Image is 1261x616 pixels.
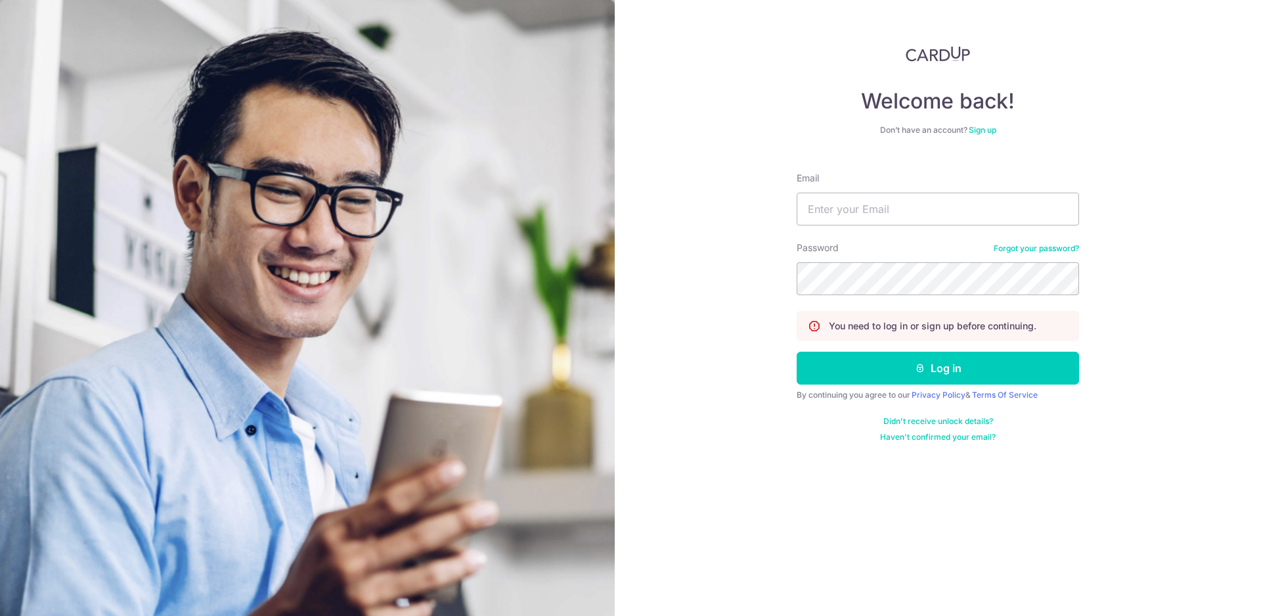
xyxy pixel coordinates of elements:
[797,125,1079,135] div: Don’t have an account?
[994,243,1079,254] a: Forgot your password?
[972,390,1038,400] a: Terms Of Service
[797,352,1079,385] button: Log in
[912,390,965,400] a: Privacy Policy
[797,88,1079,114] h4: Welcome back!
[880,432,996,442] a: Haven't confirmed your email?
[797,193,1079,225] input: Enter your Email
[883,416,993,427] a: Didn't receive unlock details?
[797,172,819,185] label: Email
[829,320,1036,333] p: You need to log in or sign up before continuing.
[797,390,1079,400] div: By continuing you agree to our &
[797,241,839,254] label: Password
[906,46,970,62] img: CardUp Logo
[969,125,996,135] a: Sign up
